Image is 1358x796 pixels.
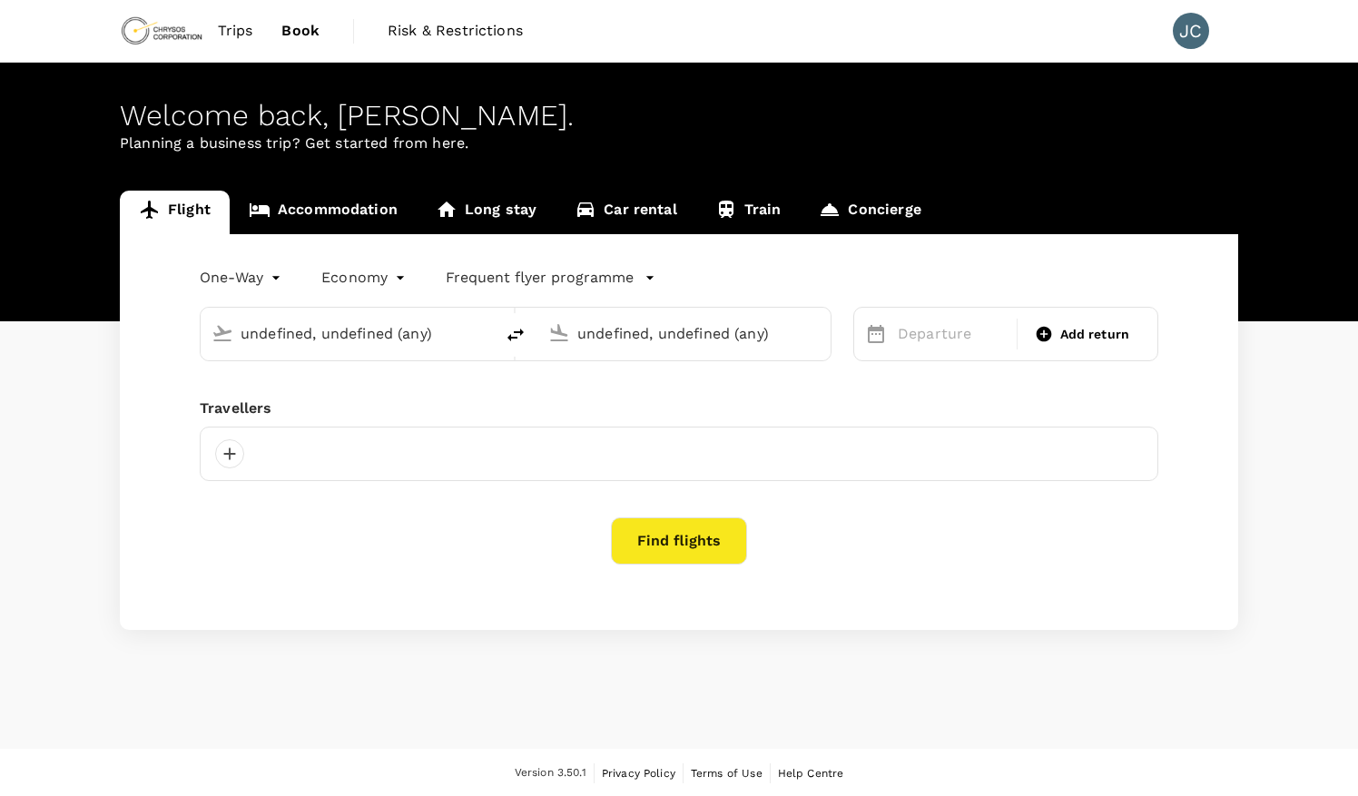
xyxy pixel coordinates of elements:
[481,331,485,335] button: Open
[120,11,203,51] img: Chrysos Corporation
[218,20,253,42] span: Trips
[696,191,801,234] a: Train
[602,767,675,780] span: Privacy Policy
[778,763,844,783] a: Help Centre
[556,191,696,234] a: Car rental
[602,763,675,783] a: Privacy Policy
[241,319,456,348] input: Depart from
[611,517,747,565] button: Find flights
[200,398,1158,419] div: Travellers
[446,267,634,289] p: Frequent flyer programme
[818,331,822,335] button: Open
[120,99,1238,133] div: Welcome back , [PERSON_NAME] .
[778,767,844,780] span: Help Centre
[1173,13,1209,49] div: JC
[120,133,1238,154] p: Planning a business trip? Get started from here.
[691,767,763,780] span: Terms of Use
[446,267,655,289] button: Frequent flyer programme
[120,191,230,234] a: Flight
[515,764,586,782] span: Version 3.50.1
[388,20,523,42] span: Risk & Restrictions
[577,319,792,348] input: Going to
[494,313,537,357] button: delete
[800,191,940,234] a: Concierge
[691,763,763,783] a: Terms of Use
[898,323,1006,345] p: Departure
[230,191,417,234] a: Accommodation
[281,20,320,42] span: Book
[417,191,556,234] a: Long stay
[321,263,409,292] div: Economy
[1060,325,1130,344] span: Add return
[200,263,285,292] div: One-Way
